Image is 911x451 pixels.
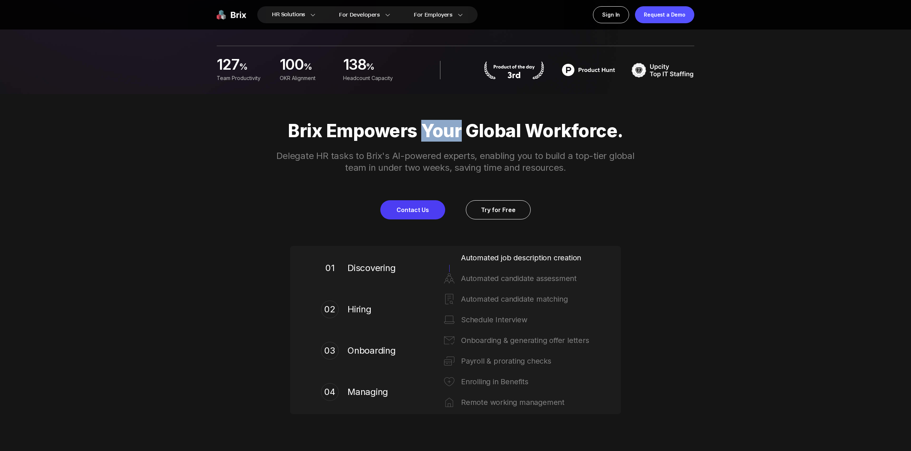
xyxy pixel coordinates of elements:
[348,386,399,398] span: Managing
[461,355,590,367] div: Payroll & prorating checks
[461,273,590,284] div: Automated candidate assessment
[557,61,620,79] img: product hunt badge
[272,9,305,21] span: HR Solutions
[348,303,399,315] span: Hiring
[461,293,590,305] div: Automated candidate matching
[380,200,445,219] a: Contact Us
[267,150,644,174] p: Delegate HR tasks to Brix's AI-powered experts, enabling you to build a top-tier global team in u...
[339,11,380,19] span: For Developers
[190,121,721,141] p: Brix Empowers Your Global Workforce.
[348,345,399,357] span: Onboarding
[239,61,271,76] span: %
[280,74,334,82] div: OKR Alignment
[325,261,335,275] div: 01
[321,342,339,360] div: 03
[461,396,590,408] div: Remote working management
[483,61,545,79] img: product hunt badge
[366,61,397,76] span: %
[343,74,397,82] div: Headcount Capacity
[217,58,239,73] span: 127
[461,314,590,326] div: Schedule Interview
[635,6,694,23] a: Request a Demo
[348,262,399,274] span: Discovering
[466,200,531,219] a: Try for Free
[461,376,590,388] div: Enrolling in Benefits
[343,58,366,73] span: 138
[632,61,694,79] img: TOP IT STAFFING
[414,11,453,19] span: For Employers
[461,334,590,346] div: Onboarding & generating offer letters
[321,301,339,318] div: 02
[461,252,590,264] div: Automated job description creation
[593,6,629,23] a: Sign In
[321,383,339,401] div: 04
[217,74,271,82] div: Team Productivity
[280,58,303,73] span: 100
[304,61,334,76] span: %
